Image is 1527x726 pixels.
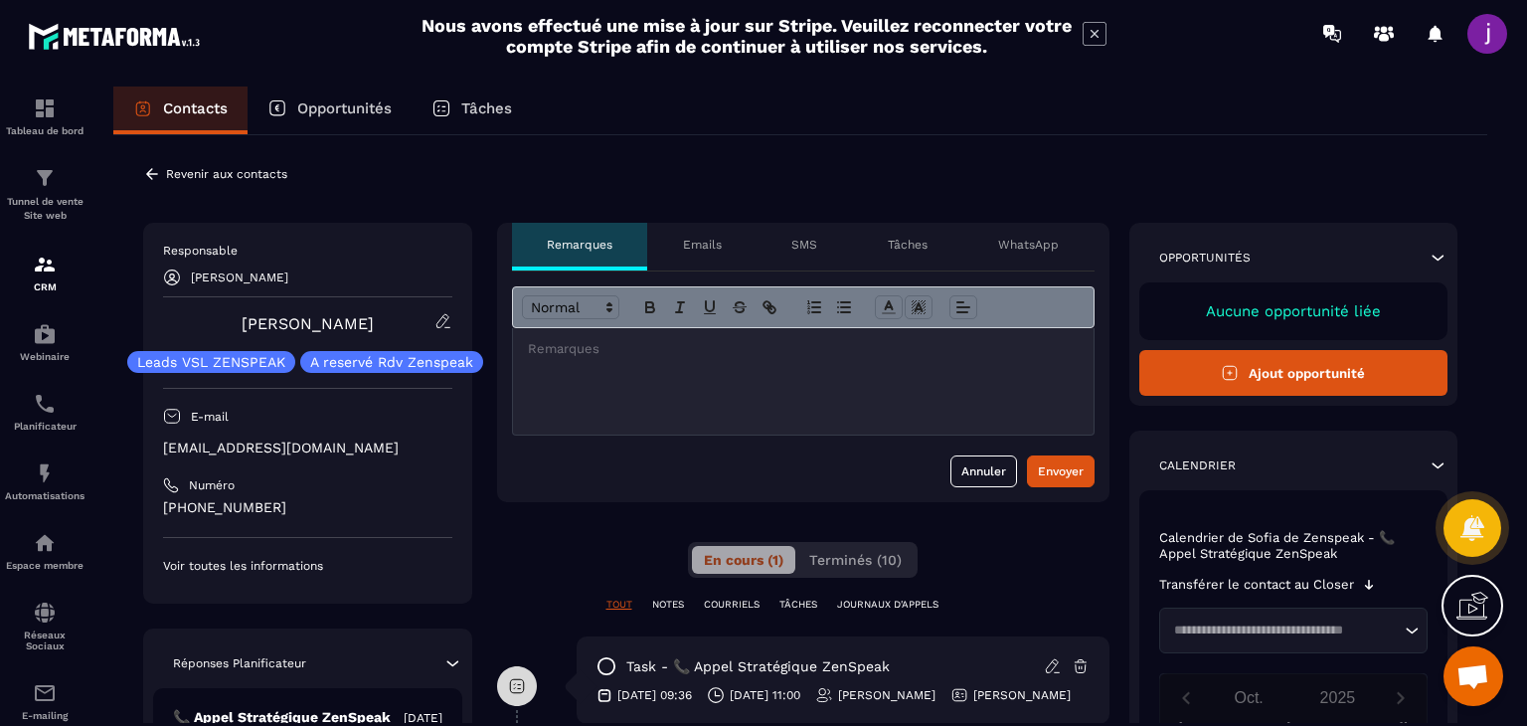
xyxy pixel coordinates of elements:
[1159,608,1429,653] div: Search for option
[1038,461,1084,481] div: Envoyer
[5,516,85,586] a: automationsautomationsEspace membre
[163,558,452,574] p: Voir toutes les informations
[5,710,85,721] p: E-mailing
[461,99,512,117] p: Tâches
[33,601,57,625] img: social-network
[5,377,85,447] a: schedulerschedulerPlanificateur
[33,322,57,346] img: automations
[137,355,285,369] p: Leads VSL ZENSPEAK
[191,409,229,425] p: E-mail
[1159,530,1429,562] p: Calendrier de Sofia de Zenspeak - 📞 Appel Stratégique ZenSpeak
[163,243,452,259] p: Responsable
[1159,577,1354,593] p: Transférer le contact au Closer
[1443,646,1503,706] div: Ouvrir le chat
[838,687,935,703] p: [PERSON_NAME]
[888,237,928,253] p: Tâches
[950,455,1017,487] button: Annuler
[837,598,938,612] p: JOURNAUX D'APPELS
[242,314,374,333] a: [PERSON_NAME]
[5,82,85,151] a: formationformationTableau de bord
[33,253,57,276] img: formation
[248,87,412,134] a: Opportunités
[730,687,800,703] p: [DATE] 11:00
[652,598,684,612] p: NOTES
[33,461,57,485] img: automations
[33,96,57,120] img: formation
[421,15,1073,57] h2: Nous avons effectué une mise à jour sur Stripe. Veuillez reconnecter votre compte Stripe afin de ...
[5,125,85,136] p: Tableau de bord
[33,392,57,416] img: scheduler
[973,687,1071,703] p: [PERSON_NAME]
[547,237,612,253] p: Remarques
[33,531,57,555] img: automations
[5,195,85,223] p: Tunnel de vente Site web
[5,630,85,651] p: Réseaux Sociaux
[5,307,85,377] a: automationsautomationsWebinaire
[33,166,57,190] img: formation
[5,490,85,501] p: Automatisations
[1159,457,1236,473] p: Calendrier
[412,87,532,134] a: Tâches
[297,99,392,117] p: Opportunités
[173,655,306,671] p: Réponses Planificateur
[163,439,452,457] p: [EMAIL_ADDRESS][DOMAIN_NAME]
[704,552,783,568] span: En cours (1)
[1139,350,1448,396] button: Ajout opportunité
[1159,302,1429,320] p: Aucune opportunité liée
[797,546,914,574] button: Terminés (10)
[5,421,85,432] p: Planificateur
[617,687,692,703] p: [DATE] 09:36
[5,238,85,307] a: formationformationCRM
[606,598,632,612] p: TOUT
[791,237,817,253] p: SMS
[5,281,85,292] p: CRM
[163,99,228,117] p: Contacts
[1167,621,1401,640] input: Search for option
[626,657,890,676] p: task - 📞 Appel Stratégique ZenSpeak
[28,18,207,55] img: logo
[5,586,85,666] a: social-networksocial-networkRéseaux Sociaux
[1159,250,1251,266] p: Opportunités
[809,552,902,568] span: Terminés (10)
[998,237,1059,253] p: WhatsApp
[683,237,722,253] p: Emails
[163,498,452,517] p: [PHONE_NUMBER]
[191,271,288,284] p: [PERSON_NAME]
[166,167,287,181] p: Revenir aux contacts
[404,710,442,726] p: [DATE]
[5,447,85,516] a: automationsautomationsAutomatisations
[5,560,85,571] p: Espace membre
[33,681,57,705] img: email
[310,355,473,369] p: A reservé Rdv Zenspeak
[5,151,85,238] a: formationformationTunnel de vente Site web
[692,546,795,574] button: En cours (1)
[189,477,235,493] p: Numéro
[113,87,248,134] a: Contacts
[5,351,85,362] p: Webinaire
[1027,455,1095,487] button: Envoyer
[779,598,817,612] p: TÂCHES
[704,598,760,612] p: COURRIELS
